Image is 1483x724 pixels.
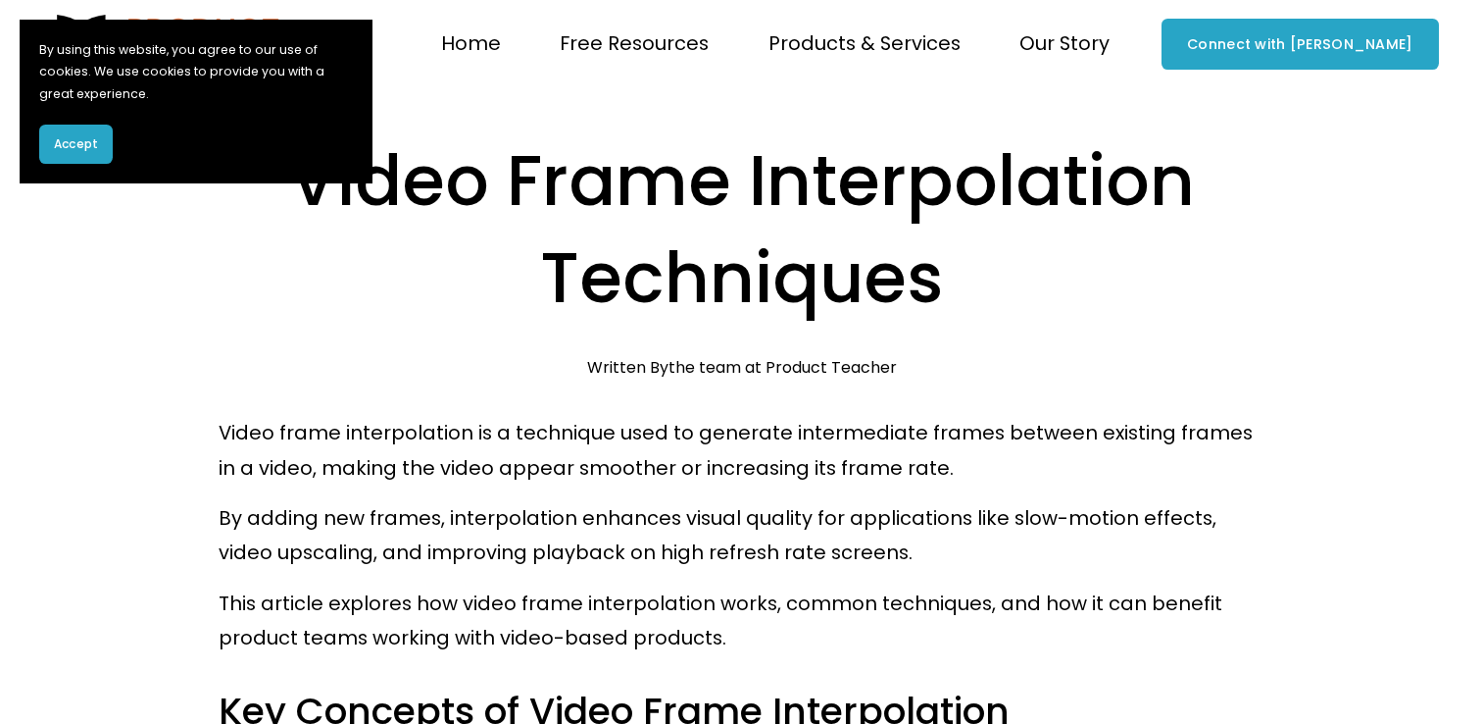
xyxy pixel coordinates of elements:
a: Connect with [PERSON_NAME] [1162,19,1438,70]
p: By using this website, you agree to our use of cookies. We use cookies to provide you with a grea... [39,39,353,105]
section: Cookie banner [20,20,372,183]
img: Product Teacher [44,15,283,74]
a: Home [441,25,501,63]
a: folder dropdown [560,25,709,63]
span: Accept [54,135,98,153]
span: Products & Services [768,26,961,61]
p: This article explores how video frame interpolation works, common techniques, and how it can bene... [219,587,1264,656]
h1: Video Frame Interpolation Techniques [219,133,1264,327]
a: the team at Product Teacher [668,356,897,379]
a: folder dropdown [768,25,961,63]
button: Accept [39,125,113,164]
span: Free Resources [560,26,709,61]
div: Written By [587,358,897,377]
p: Video frame interpolation is a technique used to generate intermediate frames between existing fr... [219,416,1264,486]
p: By adding new frames, interpolation enhances visual quality for applications like slow-motion eff... [219,501,1264,571]
span: Our Story [1019,26,1110,61]
a: folder dropdown [1019,25,1110,63]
